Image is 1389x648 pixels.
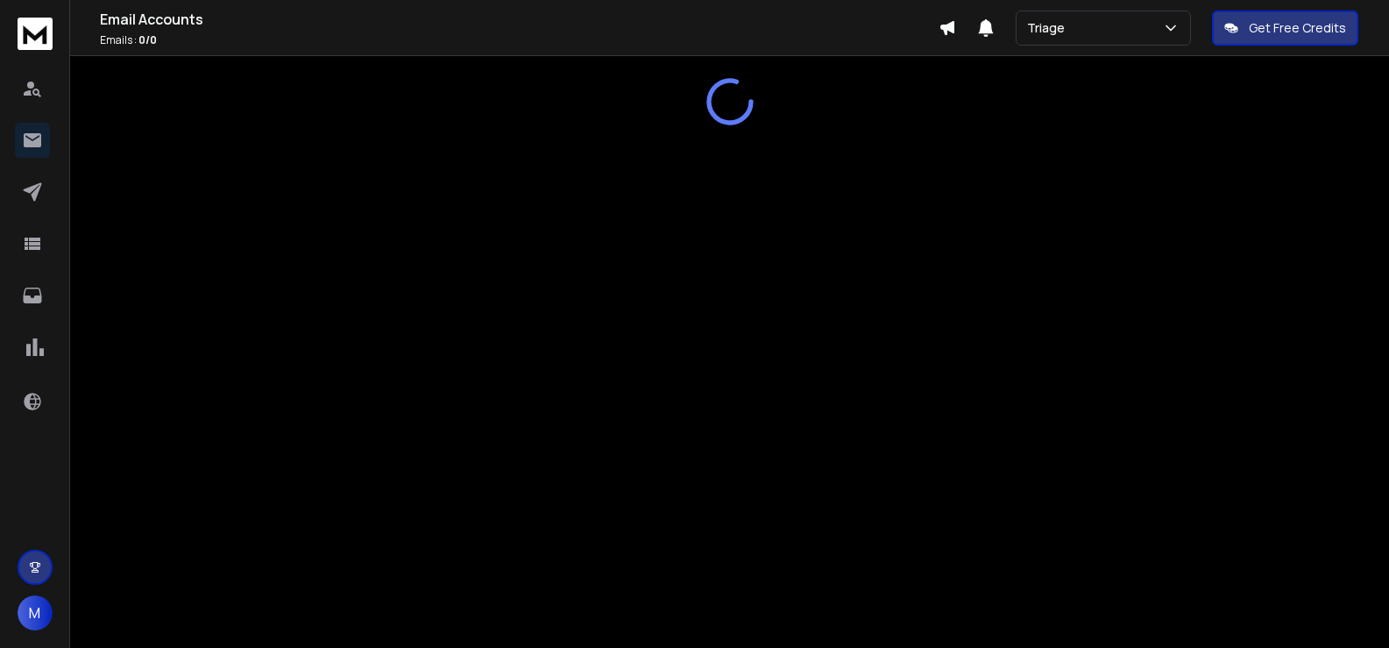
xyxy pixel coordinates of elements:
p: Triage [1027,19,1072,37]
span: 0 / 0 [138,32,157,47]
p: Emails : [100,33,939,47]
p: Get Free Credits [1249,19,1346,37]
button: M [18,595,53,630]
img: logo [18,18,53,50]
h1: Email Accounts [100,9,939,30]
button: Get Free Credits [1212,11,1358,46]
